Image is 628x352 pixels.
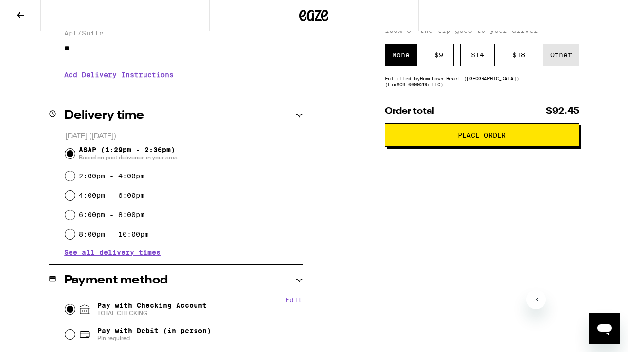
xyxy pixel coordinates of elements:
[65,132,303,141] p: [DATE] ([DATE])
[64,110,144,122] h2: Delivery time
[285,296,303,304] button: Edit
[97,309,207,317] span: TOTAL CHECKING
[385,123,579,147] button: Place Order
[460,44,495,66] div: $ 14
[424,44,454,66] div: $ 9
[458,132,506,139] span: Place Order
[6,7,70,15] span: Hi. Need any help?
[543,44,579,66] div: Other
[79,154,178,161] span: Based on past deliveries in your area
[97,301,207,317] span: Pay with Checking Account
[79,211,144,219] label: 6:00pm - 8:00pm
[526,290,546,309] iframe: Close message
[385,75,579,87] div: Fulfilled by Hometown Heart ([GEOGRAPHIC_DATA]) (Lic# C9-0000295-LIC )
[589,313,620,344] iframe: Button to launch messaging window
[502,44,536,66] div: $ 18
[97,334,211,342] span: Pin required
[97,327,211,334] span: Pay with Debit (in person)
[64,275,168,286] h2: Payment method
[64,29,303,37] label: Apt/Suite
[385,44,417,66] div: None
[64,64,303,86] h3: Add Delivery Instructions
[546,107,579,116] span: $92.45
[79,230,149,238] label: 8:00pm - 10:00pm
[64,249,161,256] button: See all delivery times
[385,107,434,116] span: Order total
[79,146,178,161] span: ASAP (1:29pm - 2:36pm)
[79,172,144,180] label: 2:00pm - 4:00pm
[79,192,144,199] label: 4:00pm - 6:00pm
[64,86,303,94] p: We'll contact you at [PHONE_NUMBER] when we arrive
